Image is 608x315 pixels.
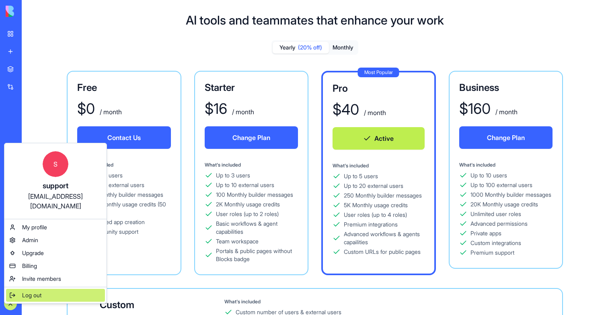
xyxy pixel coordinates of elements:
[22,291,41,299] span: Log out
[22,249,44,257] span: Upgrade
[6,221,105,234] a: My profile
[22,275,61,283] span: Invite members
[22,236,38,244] span: Admin
[43,151,68,177] span: S
[6,247,105,259] a: Upgrade
[6,272,105,285] a: Invite members
[6,145,105,217] a: Ssupport[EMAIL_ADDRESS][DOMAIN_NAME]
[22,262,37,270] span: Billing
[6,259,105,272] a: Billing
[12,180,99,191] div: support
[12,191,99,211] div: [EMAIL_ADDRESS][DOMAIN_NAME]
[6,234,105,247] a: Admin
[22,223,47,231] span: My profile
